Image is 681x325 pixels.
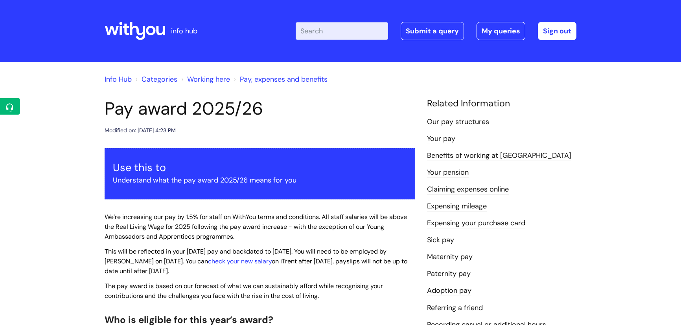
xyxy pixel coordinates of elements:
span: We’re increasing our pay by 1.5% for staff on WithYou terms and conditions. All staff salaries wi... [105,213,407,241]
li: Pay, expenses and benefits [232,73,328,86]
a: Categories [142,75,177,84]
a: My queries [477,22,525,40]
a: Adoption pay [427,286,471,296]
h3: Use this to [113,161,407,174]
a: Pay, expenses and benefits [240,75,328,84]
a: Our pay structures [427,117,489,127]
div: | - [296,22,576,40]
a: Your pension [427,168,469,178]
a: Maternity pay [427,252,473,262]
input: Search [296,22,388,40]
a: Paternity pay [427,269,471,279]
div: Modified on: [DATE] 4:23 PM [105,126,176,135]
a: Working here [187,75,230,84]
a: Sick pay [427,235,454,245]
a: Expensing your purchase card [427,218,525,228]
p: Understand what the pay award 2025/26 means for you [113,174,407,186]
a: Claiming expenses online [427,184,509,195]
a: Sign out [538,22,576,40]
li: Working here [179,73,230,86]
a: check your new salary [208,257,272,265]
span: This will be reflected in your [DATE] pay and backdated to [DATE]. You will need to be employed b... [105,247,407,275]
h1: Pay award 2025/26 [105,98,415,119]
a: Your pay [427,134,455,144]
span: The pay award is based on our forecast of what we can sustainably afford while recognising your c... [105,282,383,300]
a: Benefits of working at [GEOGRAPHIC_DATA] [427,151,571,161]
a: Referring a friend [427,303,483,313]
p: info hub [171,25,197,37]
h4: Related Information [427,98,576,109]
a: Expensing mileage [427,201,487,212]
li: Solution home [134,73,177,86]
a: Submit a query [401,22,464,40]
a: Info Hub [105,75,132,84]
